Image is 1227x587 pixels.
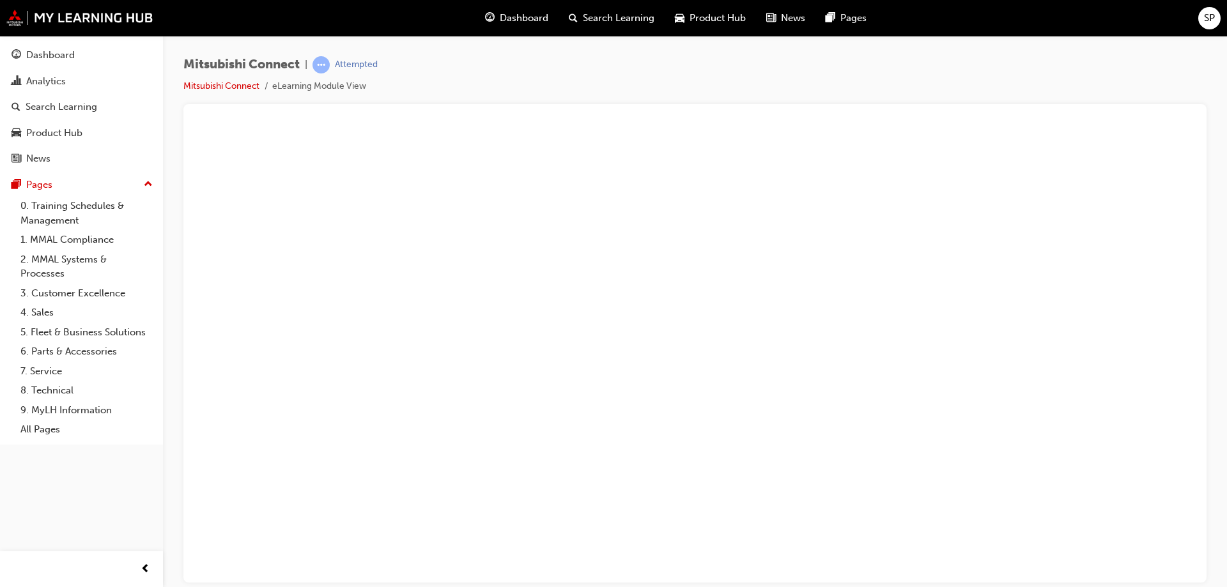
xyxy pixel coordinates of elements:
button: Pages [5,173,158,197]
span: search-icon [12,102,20,113]
div: Pages [26,178,52,192]
a: 1. MMAL Compliance [15,230,158,250]
div: Dashboard [26,48,75,63]
span: guage-icon [485,10,495,26]
a: 3. Customer Excellence [15,284,158,303]
span: SP [1204,11,1215,26]
a: pages-iconPages [815,5,877,31]
a: 0. Training Schedules & Management [15,196,158,230]
span: Mitsubishi Connect [183,57,300,72]
a: Dashboard [5,43,158,67]
a: Product Hub [5,121,158,145]
a: Analytics [5,70,158,93]
a: 2. MMAL Systems & Processes [15,250,158,284]
span: | [305,57,307,72]
span: pages-icon [826,10,835,26]
a: 7. Service [15,362,158,381]
a: All Pages [15,420,158,439]
li: eLearning Module View [272,79,366,94]
span: Dashboard [500,11,548,26]
span: Product Hub [690,11,746,26]
a: News [5,147,158,171]
a: 5. Fleet & Business Solutions [15,323,158,342]
span: Search Learning [583,11,654,26]
span: learningRecordVerb_ATTEMPT-icon [313,56,330,73]
a: guage-iconDashboard [475,5,559,31]
a: 8. Technical [15,381,158,400]
span: news-icon [12,153,21,165]
a: 9. MyLH Information [15,400,158,420]
a: Mitsubishi Connect [183,80,259,91]
span: pages-icon [12,179,21,191]
a: car-iconProduct Hub [665,5,756,31]
span: search-icon [569,10,578,26]
span: car-icon [675,10,684,26]
span: chart-icon [12,76,21,88]
span: Pages [840,11,867,26]
a: search-iconSearch Learning [559,5,665,31]
img: mmal [6,10,153,26]
a: news-iconNews [756,5,815,31]
span: News [781,11,805,26]
div: Product Hub [26,126,82,141]
span: car-icon [12,128,21,139]
div: Analytics [26,74,66,89]
span: prev-icon [141,561,150,577]
div: News [26,151,50,166]
a: 6. Parts & Accessories [15,342,158,362]
span: news-icon [766,10,776,26]
a: Search Learning [5,95,158,119]
div: Search Learning [26,100,97,114]
button: SP [1198,7,1221,29]
a: 4. Sales [15,303,158,323]
div: Attempted [335,59,378,71]
span: guage-icon [12,50,21,61]
span: up-icon [144,176,153,193]
button: DashboardAnalyticsSearch LearningProduct HubNews [5,41,158,173]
